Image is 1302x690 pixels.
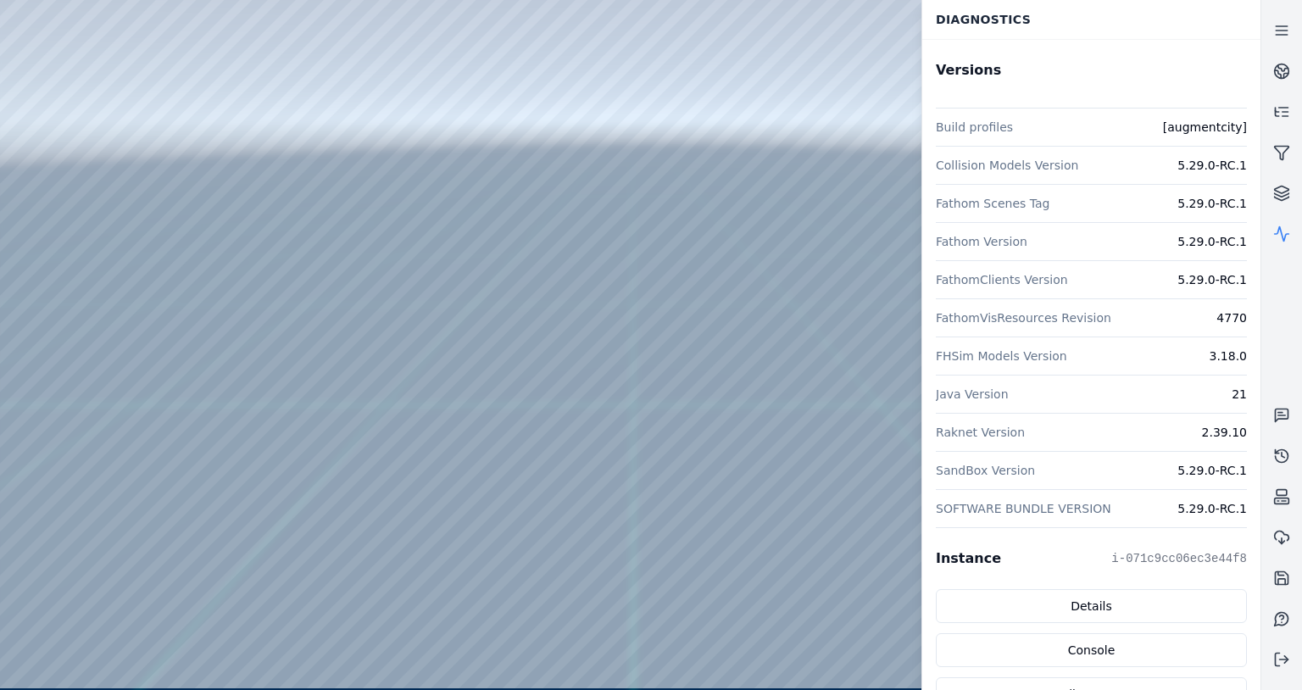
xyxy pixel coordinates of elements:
dd: 5.29.0-RC.1 [1177,500,1247,517]
dt: Collision Models Version [936,157,1078,174]
dt: SOFTWARE BUNDLE VERSION [936,500,1111,517]
dt: Java Version [936,386,1009,403]
dd: 5.29.0-RC.1 [1177,157,1247,174]
pre: i-071c9cc06ec3e44f8 [1111,550,1247,567]
a: Console [936,633,1247,667]
dd: 21 [1232,386,1247,403]
dt: FathomClients Version [936,271,1068,288]
dt: Build profiles [936,119,1013,136]
dt: Fathom Scenes Tag [936,195,1050,212]
dd: [augmentcity] [1163,119,1247,136]
dd: 5.29.0-RC.1 [1177,462,1247,479]
dt: FathomVisResources Revision [936,309,1111,326]
dd: 5.29.0-RC.1 [1177,233,1247,250]
dd: 4770 [1216,309,1247,326]
dt: Fathom Version [936,233,1027,250]
dt: SandBox Version [936,462,1035,479]
div: Diagnostics [926,3,1257,36]
dt: Raknet Version [936,424,1025,441]
dd: 3.18.0 [1209,348,1247,364]
dd: 5.29.0-RC.1 [1177,195,1247,212]
a: Details [936,589,1247,623]
dt: FHSim Models Version [936,348,1067,364]
h2: Versions [936,60,1247,81]
dd: 2.39.10 [1202,424,1247,441]
h2: Instance [936,548,1001,569]
dd: 5.29.0-RC.1 [1177,271,1247,288]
